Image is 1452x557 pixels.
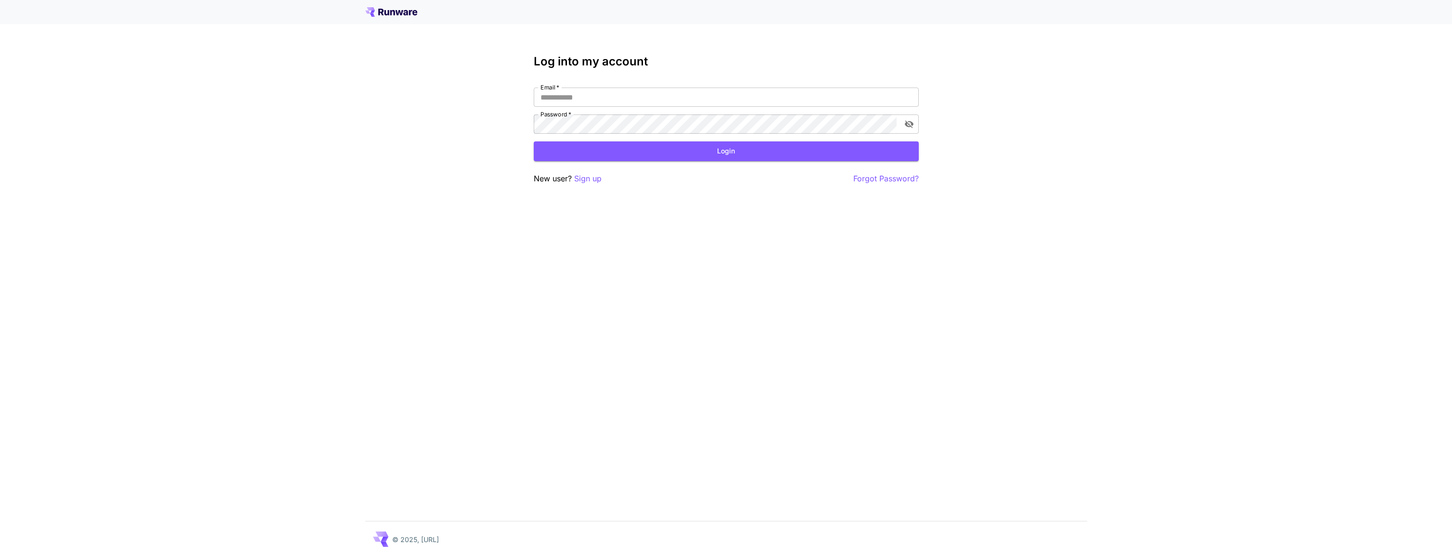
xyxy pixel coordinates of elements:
[853,173,919,185] button: Forgot Password?
[540,110,571,118] label: Password
[534,141,919,161] button: Login
[540,83,559,91] label: Email
[534,173,602,185] p: New user?
[392,534,439,544] p: © 2025, [URL]
[574,173,602,185] button: Sign up
[900,115,918,133] button: toggle password visibility
[534,55,919,68] h3: Log into my account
